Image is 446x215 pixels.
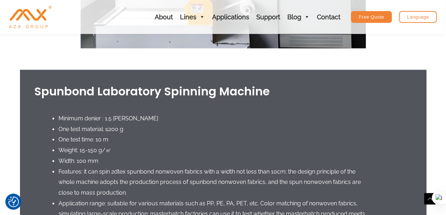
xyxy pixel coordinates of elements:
li: One test material: ≤200 g [58,124,369,135]
li: Minimum denier : 1.5 [PERSON_NAME] [58,113,369,124]
img: Revisit consent button [8,196,19,207]
li: Features: it can spin 2dtex spunbond nonwoven fabrics with a width not less than 10cm; the design... [58,166,369,198]
li: Weight: 15-150 g/㎡ [58,145,369,156]
h3: Spunbond Laboratory Spinning Machine [34,84,423,99]
button: Consent Preferences [8,196,19,207]
a: AZX Nonwoven Machine [9,13,52,20]
a: Language [399,11,437,23]
li: Width: 100 mm [58,156,369,166]
li: One test time: 10 m [58,134,369,145]
a: Free Quote [351,11,392,23]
